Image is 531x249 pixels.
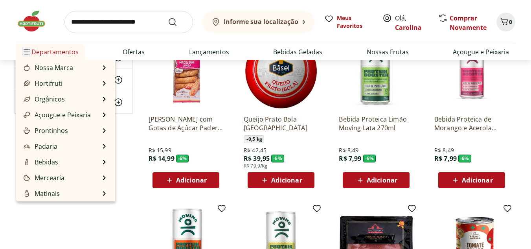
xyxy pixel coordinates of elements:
b: Informe sua localização [224,17,298,26]
span: Adicionar [367,177,397,183]
img: Hortifruti [16,9,55,33]
a: Açougue e Peixaria [453,47,509,57]
a: Bebida Proteica de Morango e Acerola Moving Lata 270ml [434,115,509,132]
span: R$ 79,9/Kg [244,163,268,169]
a: OrgânicosOrgânicos [22,94,65,104]
span: Adicionar [462,177,492,183]
span: - 6 % [176,155,189,162]
a: Meus Favoritos [324,14,373,30]
span: R$ 42,45 [244,146,266,154]
button: Adicionar [343,172,410,188]
span: Olá, [395,13,430,32]
img: Mercearia [24,175,30,181]
span: R$ 8,49 [339,146,358,154]
span: Adicionar [176,177,207,183]
a: MerceariaMercearia [22,173,64,183]
span: R$ 7,99 [434,154,457,163]
a: Frios, Queijos e LaticíniosFrios, Queijos e Laticínios [22,200,100,219]
a: Lançamentos [189,47,229,57]
button: Carrinho [496,13,515,31]
a: Ofertas [123,47,145,57]
img: Nossa Marca [24,65,30,71]
span: ~ 0,5 kg [244,135,264,143]
button: Menu [22,42,31,61]
button: Informe sua localização [202,11,315,33]
a: HortifrutiHortifruti [22,79,62,88]
span: - 6 % [363,155,376,162]
span: R$ 14,99 [149,154,175,163]
span: - 6 % [458,155,471,162]
img: Queijo Prato Bola Basel [244,34,318,109]
a: PadariaPadaria [22,142,57,151]
img: Bebida Proteica de Morango e Acerola Moving Lata 270ml [434,34,509,109]
img: Hortifruti [24,80,30,87]
a: Queijo Prato Bola [GEOGRAPHIC_DATA] [244,115,318,132]
span: Meus Favoritos [337,14,373,30]
img: Padaria [24,143,30,149]
img: Açougue e Peixaria [24,112,30,118]
button: Adicionar [248,172,314,188]
a: Nossas Frutas [367,47,409,57]
input: search [64,11,193,33]
span: Adicionar [271,177,302,183]
a: Açougue e PeixariaAçougue e Peixaria [22,110,91,120]
a: ProntinhosProntinhos [22,126,68,135]
button: Preço [15,91,132,113]
img: Prontinhos [24,127,30,134]
button: Adicionar [153,172,219,188]
a: MatinaisMatinais [22,189,60,198]
a: Carolina [395,23,422,32]
span: Departamentos [22,42,79,61]
a: BebidasBebidas [22,157,58,167]
a: Nossa MarcaNossa Marca [22,63,73,72]
img: Bebida Proteica Limão Moving Lata 270ml [339,34,413,109]
a: Bebida Proteica Limão Moving Lata 270ml [339,115,413,132]
span: R$ 39,95 [244,154,270,163]
a: [PERSON_NAME] com Gotas de Açúcar Paderrí Pacote 200g [149,115,223,132]
img: Madeleine Longa com Gotas de Açúcar Paderrí Pacote 200g [149,34,223,109]
button: Submit Search [168,17,187,27]
img: Bebidas [24,159,30,165]
button: Adicionar [438,172,505,188]
span: - 6 % [271,155,284,162]
span: R$ 7,99 [339,154,361,163]
span: R$ 15,99 [149,146,171,154]
span: R$ 8,49 [434,146,454,154]
a: Comprar Novamente [450,14,487,32]
img: Orgânicos [24,96,30,102]
a: Bebidas Geladas [273,47,322,57]
button: Marca [15,69,132,91]
span: 0 [509,18,512,26]
img: Matinais [24,190,30,197]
